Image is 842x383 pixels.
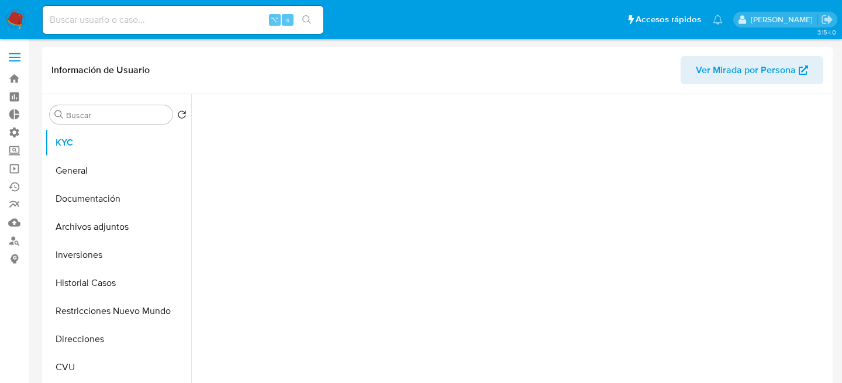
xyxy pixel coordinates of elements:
p: facundo.marin@mercadolibre.com [751,14,817,25]
button: Archivos adjuntos [45,213,191,241]
h1: Información de Usuario [51,64,150,76]
span: Accesos rápidos [636,13,701,26]
span: s [286,14,289,25]
button: Inversiones [45,241,191,269]
button: Historial Casos [45,269,191,297]
button: KYC [45,129,191,157]
button: Documentación [45,185,191,213]
input: Buscar [66,110,168,120]
button: Ver Mirada por Persona [681,56,823,84]
button: Restricciones Nuevo Mundo [45,297,191,325]
span: Ver Mirada por Persona [696,56,796,84]
button: search-icon [295,12,319,28]
button: Volver al orden por defecto [177,110,187,123]
button: Buscar [54,110,64,119]
input: Buscar usuario o caso... [43,12,323,27]
span: ⌥ [270,14,279,25]
a: Notificaciones [713,15,723,25]
button: CVU [45,353,191,381]
a: Salir [821,13,833,26]
button: General [45,157,191,185]
button: Direcciones [45,325,191,353]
